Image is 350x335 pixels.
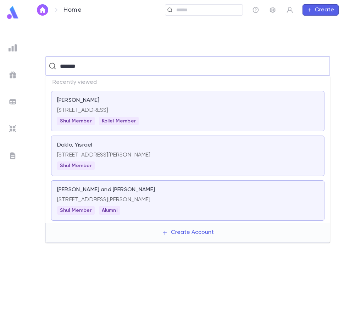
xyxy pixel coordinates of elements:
img: campaigns_grey.99e729a5f7ee94e3726e6486bddda8f1.svg [9,71,17,79]
p: [PERSON_NAME] [57,97,99,104]
p: [STREET_ADDRESS][PERSON_NAME] [57,196,318,203]
img: imports_grey.530a8a0e642e233f2baf0ef88e8c9fcb.svg [9,125,17,133]
span: Alumni [99,208,120,213]
img: batches_grey.339ca447c9d9533ef1741baa751efc33.svg [9,98,17,106]
span: Shul Member [57,118,95,124]
span: Kollel Member [99,118,139,124]
span: Shul Member [57,163,95,169]
p: Recently viewed [45,76,330,89]
img: logo [6,6,20,20]
p: Daklo, Yisrael [57,142,92,149]
img: letters_grey.7941b92b52307dd3b8a917253454ce1c.svg [9,152,17,160]
p: [STREET_ADDRESS][PERSON_NAME] [57,152,318,159]
span: Shul Member [57,208,95,213]
img: home_white.a664292cf8c1dea59945f0da9f25487c.svg [38,7,47,13]
p: [PERSON_NAME] and [PERSON_NAME] [57,186,155,193]
img: reports_grey.c525e4749d1bce6a11f5fe2a8de1b229.svg [9,44,17,52]
p: [STREET_ADDRESS] [57,107,318,114]
button: Create [302,4,339,16]
p: Home [63,6,82,14]
button: Create Account [156,226,220,240]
